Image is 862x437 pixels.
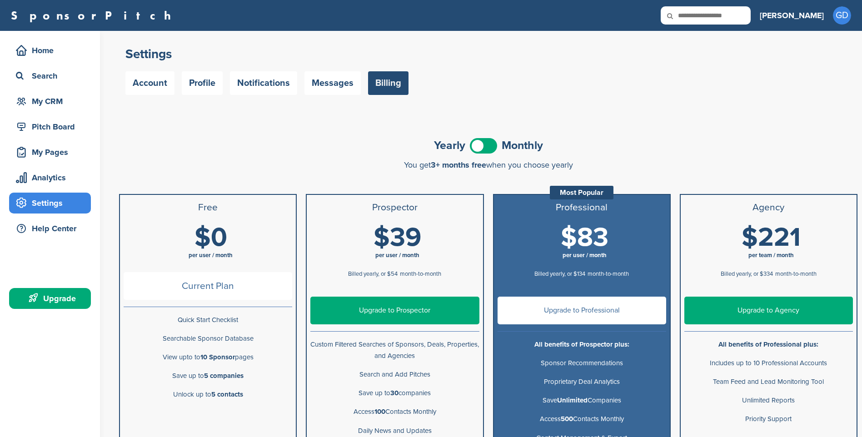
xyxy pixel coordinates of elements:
[561,222,608,253] span: $83
[368,71,409,95] a: Billing
[348,270,398,278] span: Billed yearly, or $54
[684,395,853,406] p: Unlimited Reports
[189,252,233,259] span: per user / month
[124,370,292,382] p: Save up to
[14,42,91,59] div: Home
[760,9,824,22] h3: [PERSON_NAME]
[833,6,851,25] span: GD
[561,415,573,423] b: 500
[760,5,824,25] a: [PERSON_NAME]
[718,340,818,348] b: All benefits of Professional plus:
[124,333,292,344] p: Searchable Sponsor Database
[563,252,607,259] span: per user / month
[310,202,479,213] h3: Prospector
[125,46,851,62] h2: Settings
[498,297,666,324] a: Upgrade to Professional
[684,413,853,425] p: Priority Support
[498,395,666,406] p: Save Companies
[124,352,292,363] p: View upto to pages
[124,314,292,326] p: Quick Start Checklist
[310,339,479,362] p: Custom Filtered Searches of Sponsors, Deals, Properties, and Agencies
[200,353,235,361] b: 10 Sponsor
[502,140,543,151] span: Monthly
[9,218,91,239] a: Help Center
[588,270,629,278] span: month-to-month
[310,387,479,399] p: Save up to companies
[684,297,853,324] a: Upgrade to Agency
[304,71,361,95] a: Messages
[310,406,479,417] p: Access Contacts Monthly
[434,140,465,151] span: Yearly
[9,193,91,214] a: Settings
[742,222,801,253] span: $221
[14,119,91,135] div: Pitch Board
[498,413,666,425] p: Access Contacts Monthly
[534,340,629,348] b: All benefits of Prospector plus:
[14,93,91,109] div: My CRM
[194,222,227,253] span: $0
[684,376,853,387] p: Team Feed and Lead Monitoring Tool
[310,425,479,437] p: Daily News and Updates
[11,10,177,21] a: SponsorPitch
[9,91,91,112] a: My CRM
[374,407,385,416] b: 100
[124,202,292,213] h3: Free
[125,71,174,95] a: Account
[310,297,479,324] a: Upgrade to Prospector
[9,116,91,137] a: Pitch Board
[498,358,666,369] p: Sponsor Recommendations
[230,71,297,95] a: Notifications
[748,252,794,259] span: per team / month
[775,270,817,278] span: month-to-month
[557,396,588,404] b: Unlimited
[182,71,223,95] a: Profile
[119,160,857,169] div: You get when you choose yearly
[534,270,585,278] span: Billed yearly, or $134
[9,167,91,188] a: Analytics
[204,372,244,380] b: 5 companies
[684,358,853,369] p: Includes up to 10 Professional Accounts
[9,65,91,86] a: Search
[498,202,666,213] h3: Professional
[431,160,486,170] span: 3+ months free
[9,142,91,163] a: My Pages
[498,376,666,387] p: Proprietary Deal Analytics
[374,222,421,253] span: $39
[14,169,91,186] div: Analytics
[9,288,91,309] a: Upgrade
[14,220,91,237] div: Help Center
[721,270,773,278] span: Billed yearly, or $334
[14,290,91,307] div: Upgrade
[550,186,613,199] div: Most Popular
[390,389,399,397] b: 30
[400,270,441,278] span: month-to-month
[375,252,419,259] span: per user / month
[14,68,91,84] div: Search
[684,202,853,213] h3: Agency
[124,389,292,400] p: Unlock up to
[14,195,91,211] div: Settings
[9,40,91,61] a: Home
[310,369,479,380] p: Search and Add Pitches
[211,390,243,398] b: 5 contacts
[14,144,91,160] div: My Pages
[124,272,292,300] span: Current Plan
